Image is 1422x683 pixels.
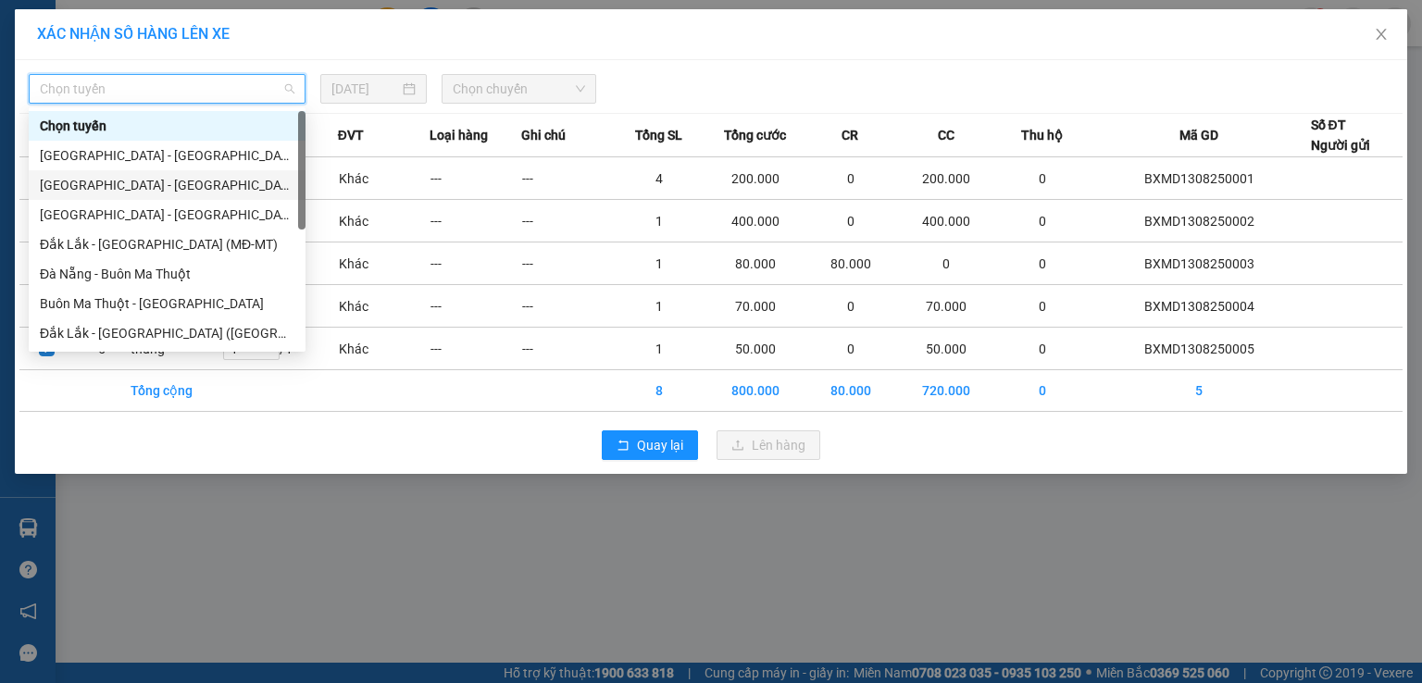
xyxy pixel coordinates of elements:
span: Mã GD [1179,125,1218,145]
td: 1 [614,285,705,328]
div: Đà Nẵng - Buôn Ma Thuột [40,264,294,284]
div: Chọn tuyến [40,116,294,136]
td: 0 [805,285,896,328]
span: Tổng cước [724,125,786,145]
span: CC [938,125,954,145]
td: 4 [614,157,705,200]
input: 13/08/2025 [331,79,399,99]
td: 1 [614,200,705,242]
td: 70.000 [897,285,996,328]
td: BXMD1308250005 [1088,328,1310,370]
td: 1 [614,242,705,285]
td: Khác [338,200,430,242]
td: 0 [805,200,896,242]
td: --- [430,200,521,242]
span: close [1374,27,1389,42]
div: Sài Gòn - Đắk Lắk (MĐ-MT) [29,200,306,230]
td: --- [521,328,613,370]
td: --- [430,157,521,200]
td: Khác [338,157,430,200]
span: Thu hộ [1021,125,1063,145]
td: --- [521,285,613,328]
td: 80.000 [805,242,896,285]
td: 200.000 [705,157,805,200]
span: Loại hàng [430,125,488,145]
div: Buôn Ma Thuột - [GEOGRAPHIC_DATA] [40,293,294,314]
span: ĐVT [338,125,364,145]
td: 0 [996,370,1088,412]
td: 0 [897,242,996,285]
td: 0 [805,157,896,200]
div: Chọn tuyến [29,111,306,141]
td: 0 [996,328,1088,370]
span: CR [842,125,858,145]
td: 0 [805,328,896,370]
td: 1 [614,328,705,370]
span: Chọn tuyến [40,75,294,103]
div: Sài Gòn - Đắk Lắk (MT) [29,141,306,170]
div: Đà Nẵng - Buôn Ma Thuột [29,259,306,289]
td: 5 [1088,370,1310,412]
td: BXMD1308250002 [1088,200,1310,242]
div: Đắk Lắk - Sài Gòn (MĐ-MT) [29,230,306,259]
td: --- [521,200,613,242]
span: Chọn chuyến [453,75,586,103]
td: 50.000 [897,328,996,370]
td: --- [521,242,613,285]
div: Đắk Lắk - Sài Gòn (MT) [29,318,306,348]
div: Đắk Lắk - [GEOGRAPHIC_DATA] ([GEOGRAPHIC_DATA]) [40,323,294,343]
td: 8 [614,370,705,412]
td: BXMD1308250001 [1088,157,1310,200]
td: 400.000 [897,200,996,242]
button: Close [1355,9,1407,61]
td: --- [430,285,521,328]
td: 400.000 [705,200,805,242]
div: [GEOGRAPHIC_DATA] - [GEOGRAPHIC_DATA] (MĐ) [40,175,294,195]
td: Tổng cộng [130,370,221,412]
div: Số ĐT Người gửi [1311,115,1370,155]
span: Tổng SL [635,125,682,145]
td: 720.000 [897,370,996,412]
button: uploadLên hàng [717,430,820,460]
td: 80.000 [705,242,805,285]
td: BXMD1308250003 [1088,242,1310,285]
td: --- [521,157,613,200]
td: 70.000 [705,285,805,328]
td: 50.000 [705,328,805,370]
div: [GEOGRAPHIC_DATA] - [GEOGRAPHIC_DATA] ([GEOGRAPHIC_DATA]) [40,145,294,166]
span: XÁC NHẬN SỐ HÀNG LÊN XE [37,25,230,43]
td: --- [430,242,521,285]
span: Quay lại [637,435,683,455]
td: Khác [338,242,430,285]
td: 0 [996,285,1088,328]
td: 800.000 [705,370,805,412]
button: rollbackQuay lại [602,430,698,460]
td: Khác [338,328,430,370]
td: 0 [996,242,1088,285]
div: Sài Gòn - Đắk Lắk (MĐ) [29,170,306,200]
td: 0 [996,200,1088,242]
td: Khác [338,285,430,328]
td: 80.000 [805,370,896,412]
div: Buôn Ma Thuột - Đà Nẵng [29,289,306,318]
div: [GEOGRAPHIC_DATA] - [GEOGRAPHIC_DATA] (MĐ-MT) [40,205,294,225]
span: Ghi chú [521,125,566,145]
td: BXMD1308250004 [1088,285,1310,328]
td: --- [430,328,521,370]
span: rollback [617,439,630,453]
td: 200.000 [897,157,996,200]
div: Đắk Lắk - [GEOGRAPHIC_DATA] (MĐ-MT) [40,234,294,255]
td: 0 [996,157,1088,200]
